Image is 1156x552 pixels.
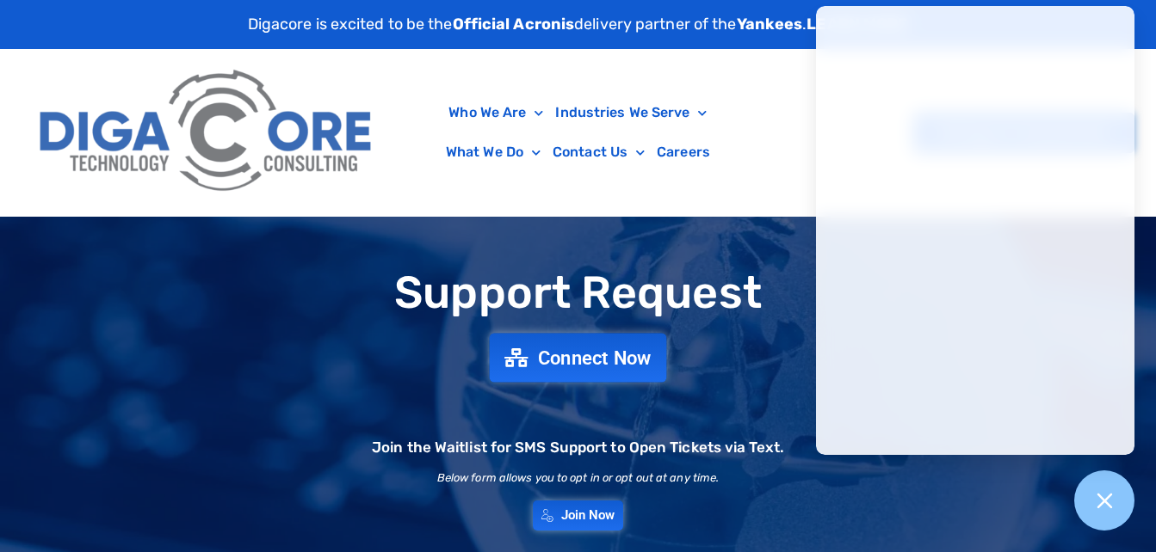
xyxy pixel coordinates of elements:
a: What We Do [440,132,547,172]
iframe: Chatgenie Messenger [816,6,1134,455]
h2: Join the Waitlist for SMS Support to Open Tickets via Text. [372,440,784,455]
a: Contact Us [547,132,651,172]
nav: Menu [393,93,763,172]
img: Digacore Logo [30,58,384,207]
a: LEARN MORE [807,15,908,34]
strong: Yankees [737,15,803,34]
span: Connect Now [538,348,652,367]
a: Careers [651,132,716,172]
a: Who We Are [442,93,549,132]
h1: Support Request [9,268,1147,317]
a: Join Now [533,500,624,531]
strong: Official Acronis [453,15,575,34]
h2: Below form allows you to opt in or opt out at any time. [437,472,720,483]
span: Join Now [561,509,615,522]
p: Digacore is excited to be the delivery partner of the . [248,13,909,36]
a: Connect Now [490,333,667,382]
a: Industries We Serve [549,93,713,132]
